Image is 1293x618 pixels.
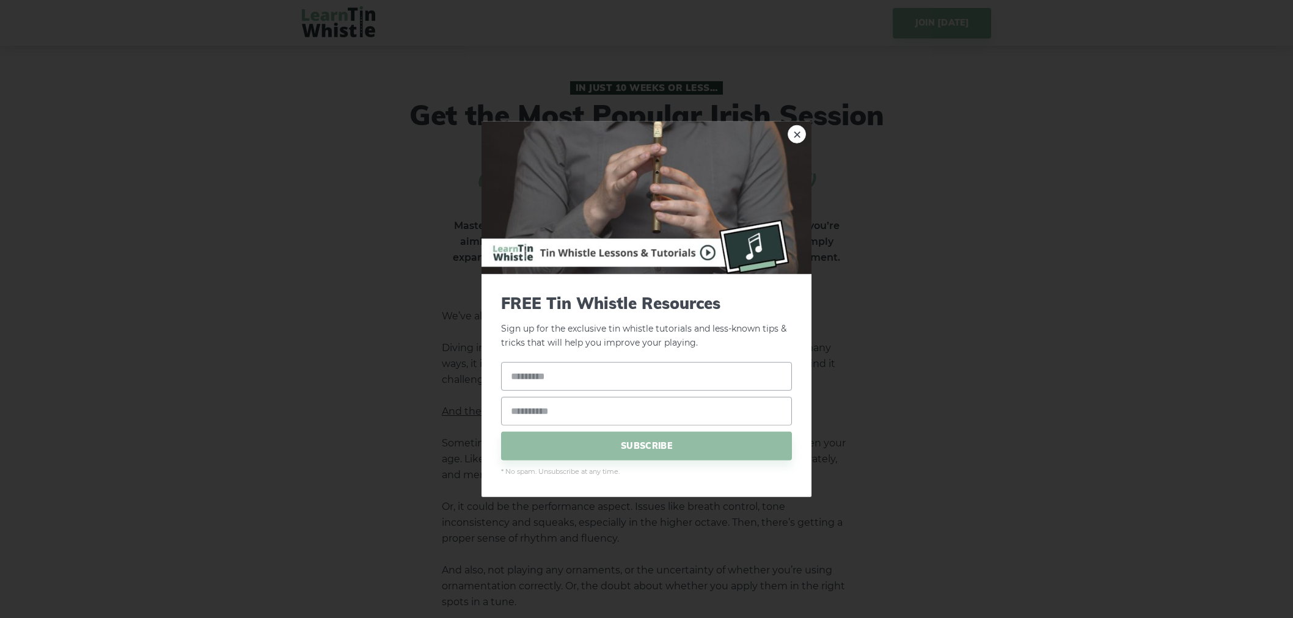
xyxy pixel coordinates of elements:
[501,294,792,313] span: FREE Tin Whistle Resources
[482,122,811,274] img: Tin Whistle Buying Guide Preview
[501,294,792,350] p: Sign up for the exclusive tin whistle tutorials and less-known tips & tricks that will help you i...
[501,431,792,460] span: SUBSCRIBE
[501,466,792,477] span: * No spam. Unsubscribe at any time.
[788,125,806,144] a: ×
